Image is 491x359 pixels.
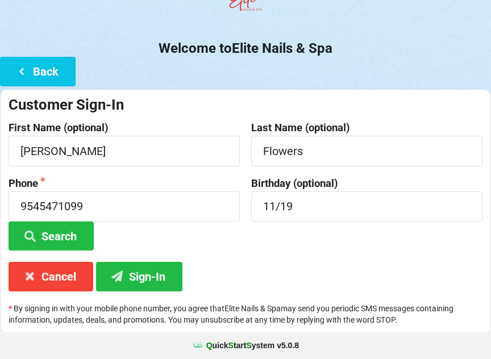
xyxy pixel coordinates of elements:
[9,122,240,133] label: First Name (optional)
[9,262,93,291] button: Cancel
[96,262,182,291] button: Sign-In
[206,340,299,351] b: uick tart ystem v 5.0.8
[9,136,240,166] input: First Name
[251,178,482,189] label: Birthday (optional)
[228,341,234,350] span: S
[9,222,94,251] button: Search
[9,191,240,222] input: 1234567890
[206,341,213,350] span: Q
[251,122,482,133] label: Last Name (optional)
[9,95,482,114] div: Customer Sign-In
[251,191,482,222] input: MM/DD
[9,178,240,189] label: Phone
[192,340,203,351] img: favicon.ico
[251,136,482,166] input: Last Name
[9,303,482,325] p: By signing in with your mobile phone number, you agree that Elite Nails & Spa may send you period...
[246,341,251,350] span: S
